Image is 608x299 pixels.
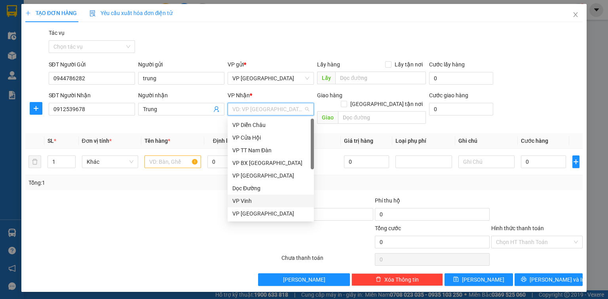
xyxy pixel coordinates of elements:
div: VP Đà Nẵng [228,207,314,220]
span: printer [521,276,526,283]
div: Dọc Đường [228,182,314,195]
div: VP Cửa Hội [228,131,314,144]
span: SL [47,138,54,144]
div: Chưa thanh toán [281,254,374,267]
label: Cước giao hàng [429,92,468,98]
div: VP [GEOGRAPHIC_DATA] [232,209,309,218]
span: VP Đà Nẵng [232,72,309,84]
span: Tên hàng [144,138,170,144]
button: deleteXóa Thông tin [351,273,443,286]
div: VP TT Nam Đàn [228,144,314,157]
input: Dọc đường [335,72,426,84]
div: VP TT Nam Đàn [232,146,309,155]
div: VP Diễn Châu [232,121,309,129]
span: Khác [87,156,134,168]
button: delete [28,155,41,168]
input: Dọc đường [338,111,426,124]
span: TẠO ĐƠN HÀNG [25,10,77,16]
input: Ghi Chú [458,155,515,168]
span: VP Nhận [228,92,250,98]
span: delete [376,276,381,283]
button: Close [564,4,587,26]
span: plus [30,105,42,112]
span: save [453,276,459,283]
span: Xóa Thông tin [384,275,419,284]
div: Người nhận [138,91,224,100]
img: icon [89,10,96,17]
button: printer[PERSON_NAME] và In [515,273,583,286]
div: SĐT Người Gửi [49,60,135,69]
button: plus [572,155,579,168]
span: Yêu cầu xuất hóa đơn điện tử [89,10,173,16]
div: Dọc Đường [232,184,309,193]
div: Phí thu hộ [375,196,490,208]
div: Tổng: 1 [28,178,235,187]
span: plus [573,159,579,165]
label: Hình thức thanh toán [491,225,544,231]
span: Giao hàng [317,92,342,98]
div: VP Diễn Châu [228,119,314,131]
label: Cước lấy hàng [429,61,465,68]
span: plus [25,10,31,16]
input: VD: Bàn, Ghế [144,155,201,168]
input: 0 [344,155,389,168]
button: save[PERSON_NAME] [445,273,513,286]
th: Loại phụ phí [392,133,455,149]
div: Người gửi [138,60,224,69]
div: VP Vinh [232,197,309,205]
span: Cước hàng [521,138,548,144]
span: [GEOGRAPHIC_DATA] tận nơi [347,100,426,108]
label: Tác vụ [49,30,65,36]
input: Cước lấy hàng [429,72,493,85]
span: [PERSON_NAME] [462,275,504,284]
div: VP gửi [228,60,314,69]
button: plus [30,102,42,115]
span: user-add [213,106,220,112]
button: [PERSON_NAME] [258,273,350,286]
div: SĐT Người Nhận [49,91,135,100]
div: VP BX Quảng Ngãi [228,157,314,169]
span: Lấy hàng [317,61,340,68]
span: Giao [317,111,338,124]
span: Đơn vị tính [82,138,112,144]
div: VP Cầu Yên Xuân [228,169,314,182]
div: VP [GEOGRAPHIC_DATA] [232,171,309,180]
div: VP Cửa Hội [232,133,309,142]
span: [PERSON_NAME] [283,275,325,284]
span: Giá trị hàng [344,138,373,144]
span: Định lượng [213,138,241,144]
input: Cước giao hàng [429,103,493,115]
span: [PERSON_NAME] và In [530,275,585,284]
span: Tổng cước [375,225,401,231]
div: VP Vinh [228,195,314,207]
div: VP BX [GEOGRAPHIC_DATA] [232,159,309,167]
span: close [572,11,579,18]
th: Ghi chú [455,133,518,149]
span: Lấy tận nơi [391,60,426,69]
span: Lấy [317,72,335,84]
